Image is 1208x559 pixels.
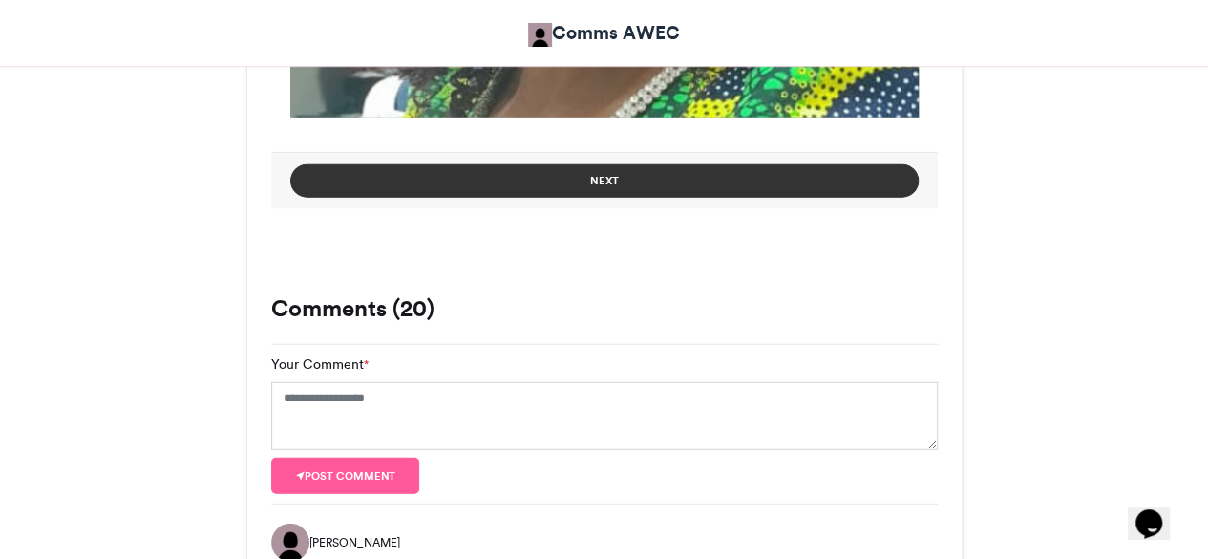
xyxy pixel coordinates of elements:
label: Your Comment [271,355,369,375]
button: Post comment [271,458,420,494]
button: Next [290,164,919,198]
h3: Comments (20) [271,297,938,320]
img: Comms AWEC [528,23,552,47]
iframe: chat widget [1128,483,1189,540]
span: [PERSON_NAME] [309,534,400,551]
a: Comms AWEC [528,19,680,47]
